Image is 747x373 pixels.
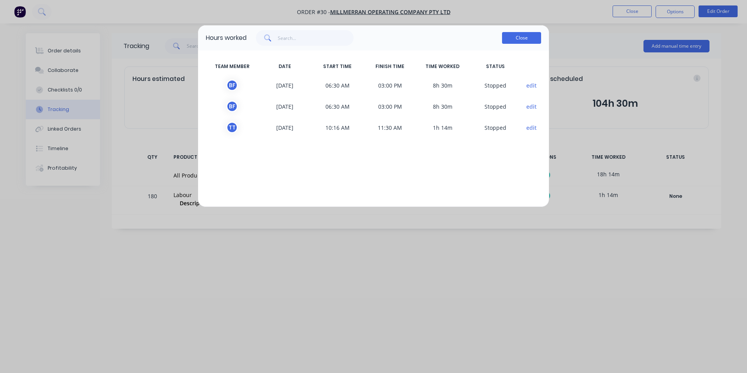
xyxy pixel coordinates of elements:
span: 11:30 AM [364,122,416,133]
span: STATUS [469,63,522,70]
span: 8h 30m [416,79,469,91]
div: Hours worked [206,33,247,43]
span: [DATE] [259,79,311,91]
span: 06:30 AM [311,100,364,112]
button: edit [526,124,537,132]
span: FINISH TIME [364,63,416,70]
span: 1h 14m [416,122,469,133]
span: 8h 30m [416,100,469,112]
button: edit [526,81,537,90]
button: Close [502,32,541,44]
span: TEAM MEMBER [206,63,259,70]
input: Search... [278,30,354,46]
span: [DATE] [259,122,311,133]
span: 06:30 AM [311,79,364,91]
span: [DATE] [259,100,311,112]
span: TIME WORKED [416,63,469,70]
span: 10:16 AM [311,122,364,133]
span: START TIME [311,63,364,70]
span: 03:00 PM [364,79,416,91]
span: S topped [469,79,522,91]
span: DATE [259,63,311,70]
div: B F [226,79,238,91]
div: B F [226,100,238,112]
button: edit [526,102,537,111]
span: S topped [469,122,522,133]
div: T T [226,122,238,133]
span: S topped [469,100,522,112]
span: 03:00 PM [364,100,416,112]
